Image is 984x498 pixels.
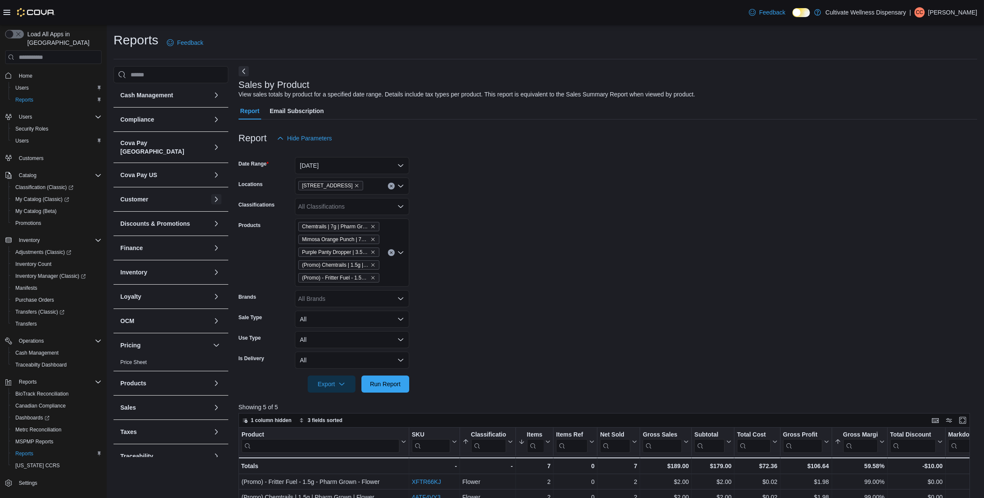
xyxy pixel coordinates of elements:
div: $179.00 [694,461,731,471]
span: Reports [15,377,102,387]
span: Customers [19,155,44,162]
a: Promotions [12,218,45,228]
span: CC [916,7,923,17]
div: - [412,461,457,471]
button: Inventory [2,234,105,246]
span: Users [15,137,29,144]
div: Gross Profit [783,431,822,439]
div: 0 [556,461,594,471]
span: Inventory Manager (Classic) [15,273,86,280]
span: Security Roles [15,125,48,132]
button: SKU [412,431,457,453]
button: Remove Chemtrails | 7g | Pharm Grown | Flower from selection in this group [370,224,376,229]
div: Gross Sales [643,431,682,439]
button: 1 column hidden [239,415,295,425]
a: Dashboards [9,412,105,424]
button: Products [120,379,210,387]
div: Net Sold [600,431,630,439]
button: Traceability [211,451,221,461]
span: Traceabilty Dashboard [12,360,102,370]
button: Home [2,69,105,82]
p: Showing 5 of 5 [239,403,977,411]
button: Subtotal [694,431,731,453]
span: Transfers [12,319,102,329]
button: [US_STATE] CCRS [9,460,105,472]
button: Traceabilty Dashboard [9,359,105,371]
button: All [295,352,409,369]
a: My Catalog (Classic) [12,194,73,204]
a: Inventory Manager (Classic) [9,270,105,282]
button: Customers [2,152,105,164]
a: Classification (Classic) [12,182,77,192]
span: Manifests [15,285,37,291]
span: 6690 U.S. Hwy 98 Hattiesburg, MS 39402 [298,181,364,190]
div: Gross Margin [843,431,877,453]
span: My Catalog (Beta) [12,206,102,216]
span: Settings [19,480,37,486]
button: Keyboard shortcuts [930,415,940,425]
button: Items Sold [518,431,550,453]
div: Subtotal [694,431,725,453]
div: Total Discount [890,431,936,439]
span: Purchase Orders [12,295,102,305]
span: 3 fields sorted [308,417,342,424]
button: Reports [9,94,105,106]
h3: Products [120,379,146,387]
div: (Promo) - Fritter Fuel - 1.5g - Pharm Grown - Flower [242,477,406,487]
a: My Catalog (Beta) [12,206,60,216]
button: Product [242,431,406,453]
a: Purchase Orders [12,295,58,305]
button: Products [211,378,221,388]
span: Washington CCRS [12,460,102,471]
a: Transfers [12,319,40,329]
span: MSPMP Reports [15,438,53,445]
span: Users [19,114,32,120]
button: Total Discount [890,431,943,453]
span: Export [313,376,350,393]
span: Promotions [15,220,41,227]
button: MSPMP Reports [9,436,105,448]
span: Home [19,73,32,79]
div: Items Ref [556,431,588,453]
span: Inventory Count [15,261,52,268]
span: Dashboards [12,413,102,423]
button: Cova Pay [GEOGRAPHIC_DATA] [211,142,221,152]
div: Gross Sales [643,431,682,453]
p: Cultivate Wellness Dispensary [825,7,906,17]
span: [STREET_ADDRESS] [302,181,353,190]
div: SKU URL [412,431,450,453]
button: Display options [944,415,954,425]
label: Date Range [239,160,269,167]
a: Canadian Compliance [12,401,69,411]
a: Cash Management [12,348,62,358]
label: Is Delivery [239,355,264,362]
a: Users [12,136,32,146]
button: Users [15,112,35,122]
span: Transfers (Classic) [12,307,102,317]
span: Users [12,83,102,93]
a: Home [15,71,36,81]
button: Items Ref [556,431,594,453]
a: Inventory Manager (Classic) [12,271,89,281]
button: 3 fields sorted [296,415,346,425]
p: [PERSON_NAME] [928,7,977,17]
span: Inventory [15,235,102,245]
button: Operations [15,336,47,346]
button: OCM [120,317,210,325]
div: Total Cost [737,431,770,439]
button: Inventory Count [9,258,105,270]
a: MSPMP Reports [12,437,57,447]
h3: Cash Management [120,91,173,99]
button: OCM [211,316,221,326]
div: Pricing [114,357,228,371]
button: Remove Purple Panty Dropper | 3.5 | DFF | Flower from selection in this group [370,250,376,255]
span: Dashboards [15,414,49,421]
a: Users [12,83,32,93]
a: Dashboards [12,413,53,423]
button: Pricing [211,340,221,350]
div: $189.00 [643,461,689,471]
button: Cova Pay [GEOGRAPHIC_DATA] [120,139,210,156]
button: Cash Management [211,90,221,100]
button: [DATE] [295,157,409,174]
